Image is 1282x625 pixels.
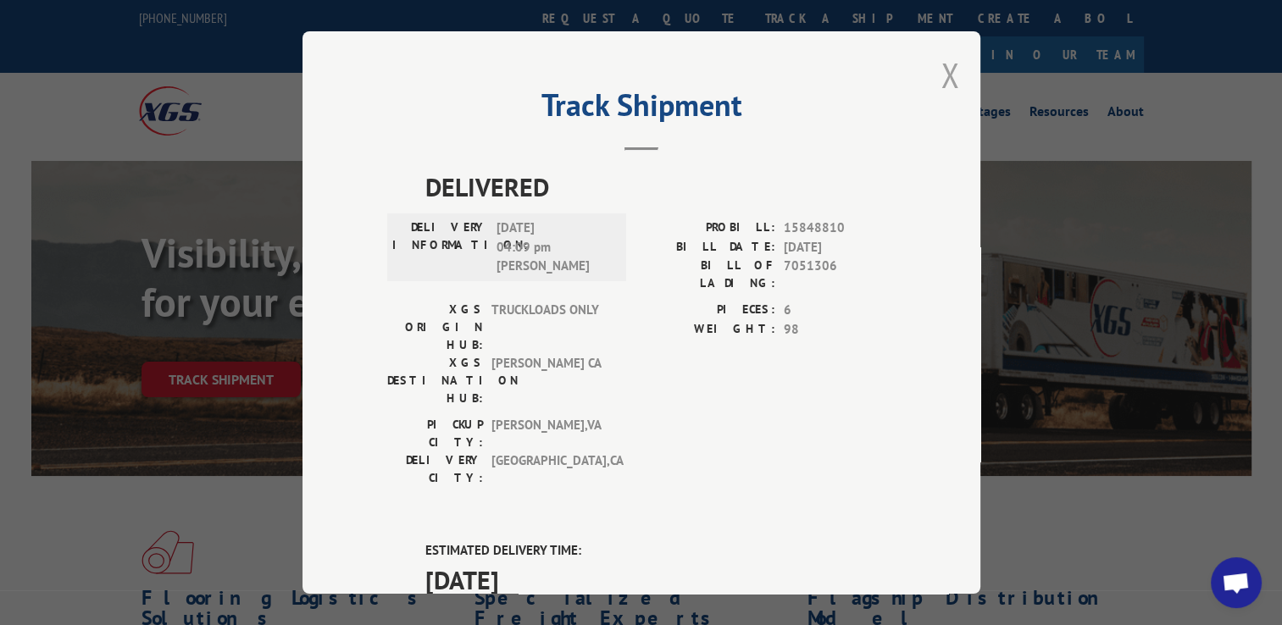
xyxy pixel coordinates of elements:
[491,301,606,354] span: TRUCKLOADS ONLY
[784,218,896,238] span: 15848810
[392,218,488,276] label: DELIVERY INFORMATION:
[497,218,611,276] span: [DATE] 04:09 pm [PERSON_NAME]
[387,451,483,487] label: DELIVERY CITY:
[491,451,606,487] span: [GEOGRAPHIC_DATA] , CA
[641,237,775,257] label: BILL DATE:
[387,416,483,451] label: PICKUP CITY:
[425,541,896,561] label: ESTIMATED DELIVERY TIME:
[491,354,606,407] span: [PERSON_NAME] CA
[784,319,896,339] span: 98
[784,257,896,292] span: 7051306
[641,218,775,238] label: PROBILL:
[425,560,896,598] span: [DATE]
[641,319,775,339] label: WEIGHT:
[784,301,896,320] span: 6
[425,168,896,206] span: DELIVERED
[641,257,775,292] label: BILL OF LADING:
[941,53,959,97] button: Close modal
[1211,557,1262,608] div: Open chat
[641,301,775,320] label: PIECES:
[387,301,483,354] label: XGS ORIGIN HUB:
[387,93,896,125] h2: Track Shipment
[784,237,896,257] span: [DATE]
[387,354,483,407] label: XGS DESTINATION HUB:
[491,416,606,451] span: [PERSON_NAME] , VA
